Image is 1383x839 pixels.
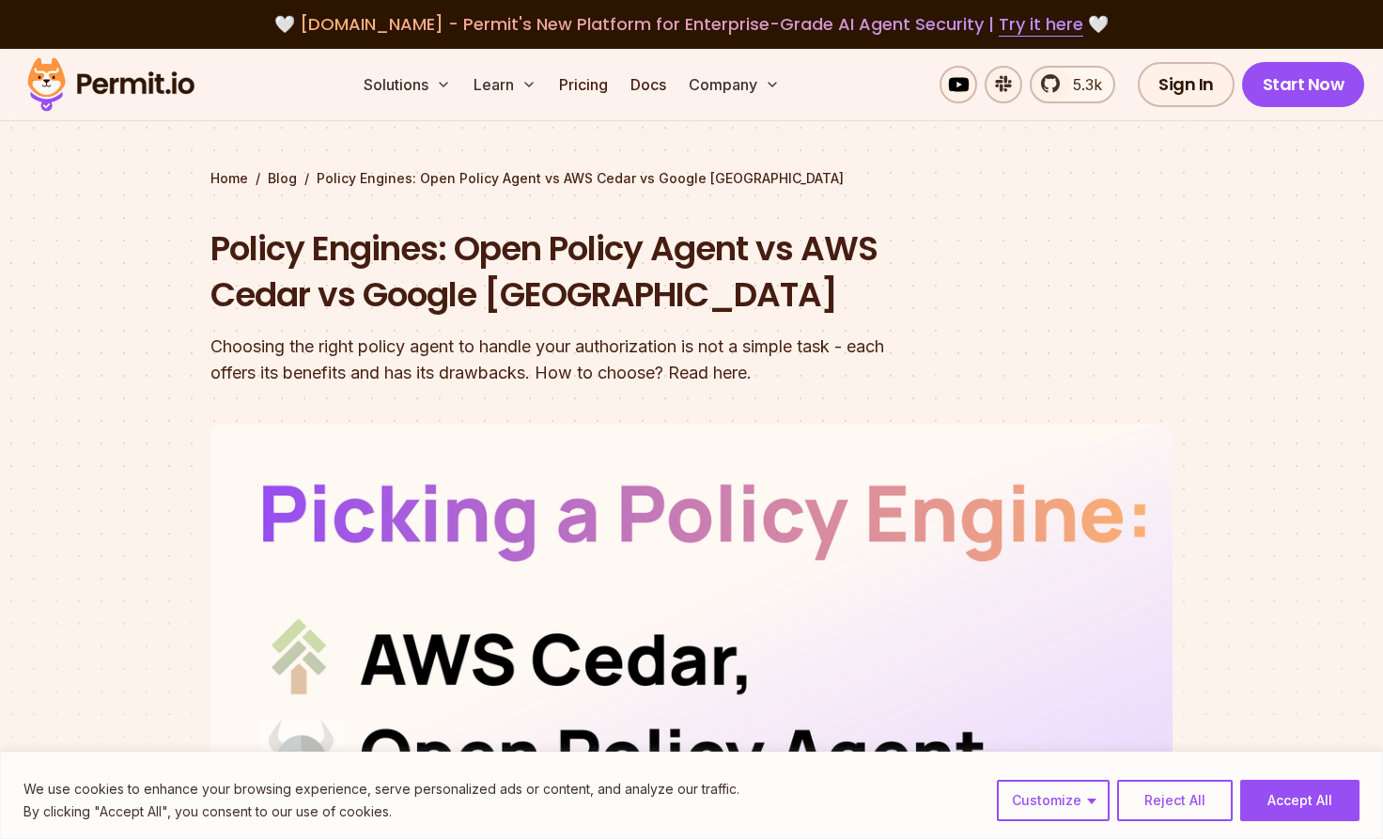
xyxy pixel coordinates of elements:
a: Home [210,169,248,188]
button: Accept All [1240,780,1360,821]
h1: Policy Engines: Open Policy Agent vs AWS Cedar vs Google [GEOGRAPHIC_DATA] [210,225,932,319]
a: 5.3k [1030,66,1115,103]
span: [DOMAIN_NAME] - Permit's New Platform for Enterprise-Grade AI Agent Security | [300,12,1083,36]
a: Sign In [1138,62,1235,107]
div: Choosing the right policy agent to handle your authorization is not a simple task - each offers i... [210,334,932,386]
div: 🤍 🤍 [45,11,1338,38]
a: Start Now [1242,62,1365,107]
a: Docs [623,66,674,103]
a: Pricing [552,66,615,103]
p: By clicking "Accept All", you consent to our use of cookies. [23,800,739,823]
img: Permit logo [19,53,203,117]
button: Reject All [1117,780,1233,821]
button: Customize [997,780,1110,821]
button: Solutions [356,66,458,103]
p: We use cookies to enhance your browsing experience, serve personalized ads or content, and analyz... [23,778,739,800]
div: / / [210,169,1173,188]
button: Company [681,66,787,103]
button: Learn [466,66,544,103]
a: Try it here [999,12,1083,37]
a: Blog [268,169,297,188]
span: 5.3k [1062,73,1102,96]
